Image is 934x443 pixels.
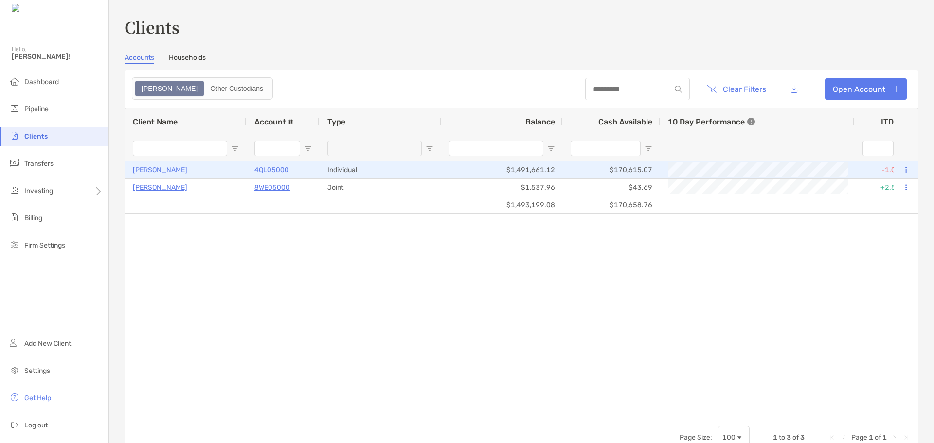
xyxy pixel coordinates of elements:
[24,241,65,249] span: Firm Settings
[9,130,20,142] img: clients icon
[12,53,103,61] span: [PERSON_NAME]!
[24,367,50,375] span: Settings
[668,108,755,135] div: 10 Day Performance
[563,179,660,196] div: $43.69
[254,141,300,156] input: Account # Filter Input
[862,141,894,156] input: ITD Filter Input
[449,141,543,156] input: Balance Filter Input
[773,433,777,442] span: 1
[9,157,20,169] img: transfers icon
[675,86,682,93] img: input icon
[9,212,20,223] img: billing icon
[547,144,555,152] button: Open Filter Menu
[9,103,20,114] img: pipeline icon
[9,337,20,349] img: add_new_client icon
[125,16,918,38] h3: Clients
[133,181,187,194] a: [PERSON_NAME]
[869,433,873,442] span: 1
[136,82,203,95] div: Zoe
[855,179,913,196] div: +2.53%
[9,75,20,87] img: dashboard icon
[304,144,312,152] button: Open Filter Menu
[254,181,290,194] a: 8WE05000
[882,433,887,442] span: 1
[825,78,907,100] a: Open Account
[9,184,20,196] img: investing icon
[881,117,905,126] div: ITD
[24,339,71,348] span: Add New Client
[132,77,273,100] div: segmented control
[24,132,48,141] span: Clients
[828,434,836,442] div: First Page
[24,159,54,168] span: Transfers
[855,161,913,178] div: -1.09%
[24,187,53,195] span: Investing
[779,433,785,442] span: to
[441,161,563,178] div: $1,491,661.12
[24,78,59,86] span: Dashboard
[851,433,867,442] span: Page
[320,161,441,178] div: Individual
[680,433,712,442] div: Page Size:
[722,433,736,442] div: 100
[902,434,910,442] div: Last Page
[800,433,805,442] span: 3
[441,179,563,196] div: $1,537.96
[9,419,20,430] img: logout icon
[9,239,20,250] img: firm-settings icon
[327,117,345,126] span: Type
[9,364,20,376] img: settings icon
[571,141,641,156] input: Cash Available Filter Input
[24,421,48,429] span: Log out
[426,144,433,152] button: Open Filter Menu
[125,53,154,64] a: Accounts
[24,214,42,222] span: Billing
[891,434,898,442] div: Next Page
[205,82,269,95] div: Other Custodians
[133,141,227,156] input: Client Name Filter Input
[24,105,49,113] span: Pipeline
[169,53,206,64] a: Households
[441,196,563,213] div: $1,493,199.08
[133,164,187,176] a: [PERSON_NAME]
[700,78,773,100] button: Clear Filters
[24,394,51,402] span: Get Help
[598,117,652,126] span: Cash Available
[563,161,660,178] div: $170,615.07
[254,117,293,126] span: Account #
[645,144,652,152] button: Open Filter Menu
[563,196,660,213] div: $170,658.76
[231,144,239,152] button: Open Filter Menu
[525,117,555,126] span: Balance
[875,433,881,442] span: of
[254,164,289,176] a: 4QL05000
[133,117,178,126] span: Client Name
[792,433,799,442] span: of
[787,433,791,442] span: 3
[9,391,20,403] img: get-help icon
[840,434,847,442] div: Previous Page
[12,4,53,13] img: Zoe Logo
[320,179,441,196] div: Joint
